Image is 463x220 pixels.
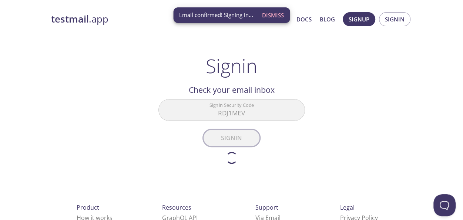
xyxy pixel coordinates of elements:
span: Email confirmed! Signing in... [179,11,253,19]
h2: Check your email inbox [158,84,305,96]
span: Dismiss [262,10,284,20]
iframe: Help Scout Beacon - Open [433,194,456,216]
span: Legal [340,203,355,211]
a: Docs [296,14,312,24]
button: Signup [343,12,375,26]
span: Signin [385,14,405,24]
a: Blog [320,14,335,24]
span: Product [77,203,99,211]
span: Signup [349,14,369,24]
h1: Signin [206,55,257,77]
span: Support [255,203,278,211]
a: testmail.app [51,13,225,26]
button: Signin [379,12,410,26]
button: Dismiss [259,8,287,22]
span: Resources [162,203,191,211]
strong: testmail [51,13,89,26]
